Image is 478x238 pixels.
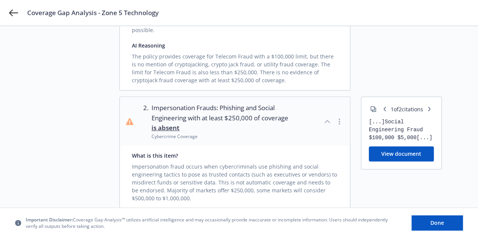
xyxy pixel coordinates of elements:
div: [...] Social Engineering Fraud $100,000 $5,000 [...] [369,118,434,142]
span: is absent [152,123,179,132]
div: What is this item? [132,152,338,160]
button: Done [411,215,463,230]
button: 2.Impersonation Frauds: Phishing and Social Engineering with at least $250,000 of coverage is abs... [120,97,350,145]
div: Cybercrime Coverage [152,133,289,140]
div: AI Reasoning [132,41,338,49]
span: Done [430,219,444,226]
div: 2 . [139,103,149,139]
button: View document [369,146,434,161]
span: Important Disclaimer: [26,217,73,223]
span: Coverage Gap Analysis™ utilizes artificial intelligence and may occasionally provide inaccurate o... [26,217,399,229]
span: 1 of 2 citations [380,104,434,114]
span: Impersonation Frauds: Phishing and Social Engineering with at least $250,000 of coverage [152,103,289,133]
span: Coverage Gap Analysis - Zone 5 Technology [27,8,159,17]
div: Impersonation fraud occurs when cybercriminals use phishing and social engineering tactics to pos... [132,160,338,202]
div: The policy provides coverage for Telecom Fraud with a $100,000 limit, but there is no mention of ... [132,49,338,84]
